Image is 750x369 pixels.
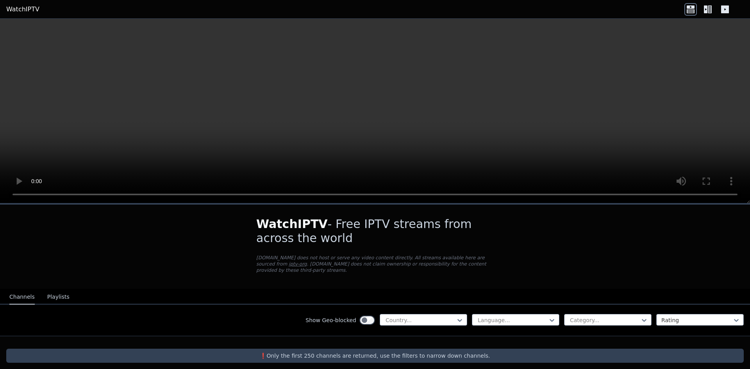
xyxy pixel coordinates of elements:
p: ❗️Only the first 250 channels are returned, use the filters to narrow down channels. [9,352,741,360]
h1: - Free IPTV streams from across the world [256,217,494,245]
p: [DOMAIN_NAME] does not host or serve any video content directly. All streams available here are s... [256,255,494,273]
a: iptv-org [289,261,307,267]
a: WatchIPTV [6,5,39,14]
label: Show Geo-blocked [305,316,356,324]
button: Channels [9,290,35,305]
span: WatchIPTV [256,217,328,231]
button: Playlists [47,290,70,305]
